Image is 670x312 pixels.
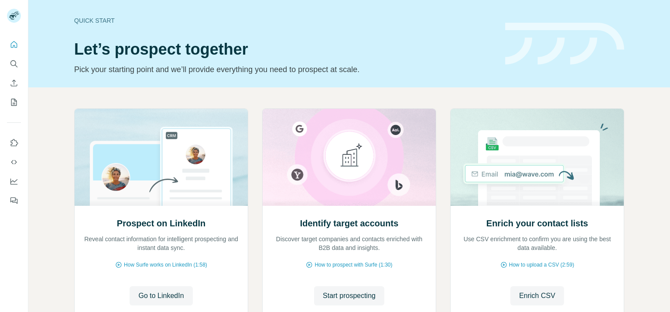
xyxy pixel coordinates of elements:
p: Reveal contact information for intelligent prospecting and instant data sync. [83,235,239,252]
button: Use Surfe API [7,154,21,170]
img: banner [505,23,624,65]
div: Quick start [74,16,495,25]
img: Prospect on LinkedIn [74,109,248,206]
button: Enrich CSV [510,286,564,305]
h2: Enrich your contact lists [486,217,588,229]
button: Feedback [7,193,21,208]
h1: Let’s prospect together [74,41,495,58]
p: Pick your starting point and we’ll provide everything you need to prospect at scale. [74,63,495,76]
img: Identify target accounts [262,109,436,206]
span: Go to LinkedIn [138,291,184,301]
h2: Identify target accounts [300,217,399,229]
button: Search [7,56,21,72]
button: Enrich CSV [7,75,21,91]
button: Quick start [7,37,21,52]
button: Go to LinkedIn [130,286,192,305]
button: Start prospecting [314,286,384,305]
button: Use Surfe on LinkedIn [7,135,21,151]
span: Start prospecting [323,291,376,301]
span: How Surfe works on LinkedIn (1:58) [124,261,207,269]
button: My lists [7,94,21,110]
p: Discover target companies and contacts enriched with B2B data and insights. [271,235,427,252]
img: Enrich your contact lists [450,109,624,206]
span: How to upload a CSV (2:59) [509,261,574,269]
span: How to prospect with Surfe (1:30) [314,261,392,269]
span: Enrich CSV [519,291,555,301]
button: Dashboard [7,173,21,189]
h2: Prospect on LinkedIn [117,217,205,229]
p: Use CSV enrichment to confirm you are using the best data available. [459,235,615,252]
